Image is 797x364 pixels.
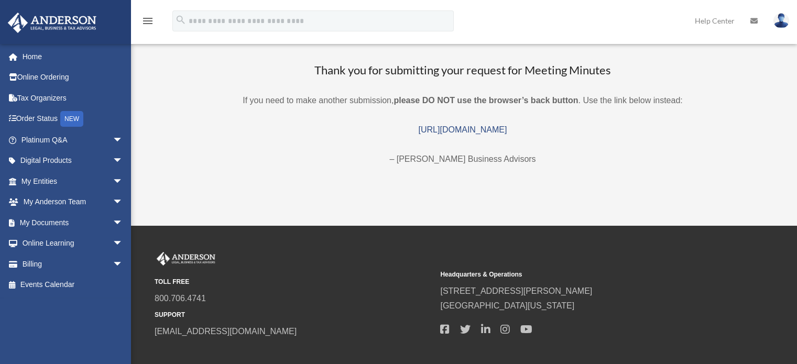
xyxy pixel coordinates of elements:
a: [EMAIL_ADDRESS][DOMAIN_NAME] [155,327,297,336]
a: Online Ordering [7,67,139,88]
a: Tax Organizers [7,87,139,108]
a: Home [7,46,139,67]
a: My Documentsarrow_drop_down [7,212,139,233]
span: arrow_drop_down [113,212,134,234]
a: Order StatusNEW [7,108,139,130]
a: menu [141,18,154,27]
i: search [175,14,187,26]
a: Platinum Q&Aarrow_drop_down [7,129,139,150]
i: menu [141,15,154,27]
img: Anderson Advisors Platinum Portal [5,13,100,33]
small: SUPPORT [155,310,433,321]
a: [GEOGRAPHIC_DATA][US_STATE] [440,301,574,310]
a: Online Learningarrow_drop_down [7,233,139,254]
a: My Entitiesarrow_drop_down [7,171,139,192]
span: arrow_drop_down [113,192,134,213]
img: User Pic [773,13,789,28]
small: Headquarters & Operations [440,269,718,280]
span: arrow_drop_down [113,171,134,192]
div: NEW [60,111,83,127]
a: Digital Productsarrow_drop_down [7,150,139,171]
span: arrow_drop_down [113,129,134,151]
span: arrow_drop_down [113,233,134,255]
small: TOLL FREE [155,277,433,288]
span: arrow_drop_down [113,150,134,172]
img: Anderson Advisors Platinum Portal [155,252,217,266]
p: If you need to make another submission, . Use the link below instead: [141,93,784,108]
a: [URL][DOMAIN_NAME] [419,125,507,134]
a: [STREET_ADDRESS][PERSON_NAME] [440,286,592,295]
a: My Anderson Teamarrow_drop_down [7,192,139,213]
a: Billingarrow_drop_down [7,253,139,274]
p: – [PERSON_NAME] Business Advisors [141,152,784,167]
h3: Thank you for submitting your request for Meeting Minutes [141,62,784,79]
a: 800.706.4741 [155,294,206,303]
span: arrow_drop_down [113,253,134,275]
a: Events Calendar [7,274,139,295]
b: please DO NOT use the browser’s back button [394,96,578,105]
